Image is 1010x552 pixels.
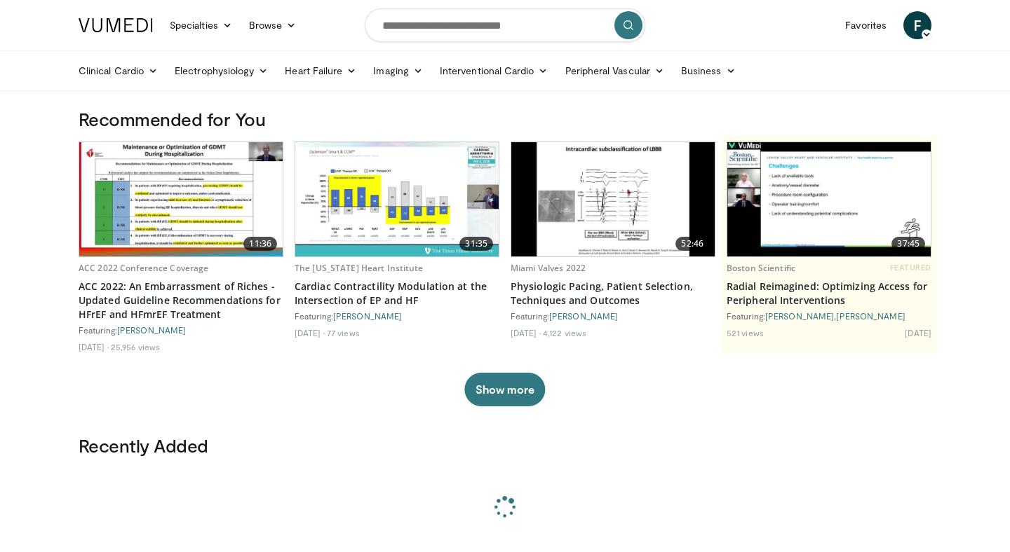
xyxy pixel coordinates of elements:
[903,11,931,39] a: F
[295,142,499,256] a: 31:35
[295,280,499,308] a: Cardiac Contractility Modulation at the Intersection of EP and HF
[295,327,325,338] li: [DATE]
[117,325,186,335] a: [PERSON_NAME]
[905,327,931,338] li: [DATE]
[79,108,931,130] h3: Recommended for You
[79,280,283,322] a: ACC 2022: An Embarrassment of Riches - Updated Guideline Recommendations for HFrEF and HFmrEF Tre...
[511,142,715,256] img: afb51a12-79cb-48e6-a9ec-10161d1361b5.620x360_q85_upscale.jpg
[543,327,586,338] li: 4,122 views
[727,280,931,308] a: Radial Reimagined: Optimizing Access for Peripheral Interventions
[511,280,715,308] a: Physiologic Pacing, Patient Selection, Techniques and Outcomes
[79,18,153,32] img: VuMedi Logo
[673,57,744,85] a: Business
[365,8,645,42] input: Search topics, interventions
[675,237,709,251] span: 52:46
[727,327,764,338] li: 521 views
[295,262,424,274] a: The [US_STATE] Heart Institute
[549,311,618,321] a: [PERSON_NAME]
[557,57,673,85] a: Peripheral Vascular
[276,57,365,85] a: Heart Failure
[79,142,283,256] img: f3e86255-4ff1-4703-a69f-4180152321cc.620x360_q85_upscale.jpg
[511,262,586,274] a: Miami Valves 2022
[837,11,895,39] a: Favorites
[511,310,715,322] div: Featuring:
[365,57,431,85] a: Imaging
[295,142,499,256] img: 97410499-cea0-4ffd-bc0a-0b9f5be3d1d1.620x360_q85_upscale.jpg
[891,237,925,251] span: 37:45
[727,310,931,322] div: Featuring: ,
[459,237,493,251] span: 31:35
[70,57,166,85] a: Clinical Cardio
[511,327,541,338] li: [DATE]
[295,310,499,322] div: Featuring:
[327,327,360,338] li: 77 views
[890,263,931,272] span: FEATURED
[79,341,109,352] li: [DATE]
[241,11,305,39] a: Browse
[727,142,931,256] img: c038ed19-16d5-403f-b698-1d621e3d3fd1.620x360_q85_upscale.jpg
[511,142,715,256] a: 52:46
[727,262,795,274] a: Boston Scientific
[79,324,283,336] div: Featuring:
[836,311,905,321] a: [PERSON_NAME]
[464,373,545,406] button: Show more
[727,142,931,256] a: 37:45
[431,57,557,85] a: Interventional Cardio
[79,434,931,457] h3: Recently Added
[166,57,276,85] a: Electrophysiology
[765,311,834,321] a: [PERSON_NAME]
[161,11,241,39] a: Specialties
[79,262,208,274] a: ACC 2022 Conference Coverage
[79,142,283,256] a: 11:36
[243,237,277,251] span: 11:36
[333,311,402,321] a: [PERSON_NAME]
[111,341,160,352] li: 25,956 views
